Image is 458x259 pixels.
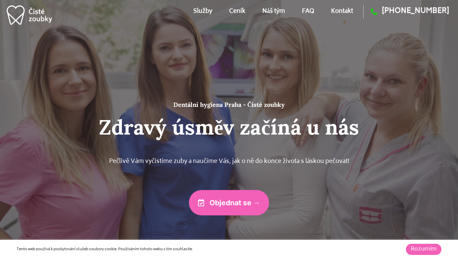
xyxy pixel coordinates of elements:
[377,5,449,18] span: [PHONE_NUMBER]
[364,5,449,18] a: [PHONE_NUMBER]
[5,1,53,29] img: dentální hygiena v praze
[210,199,260,206] span: Objednat se →
[17,246,314,253] div: Tento web používá k poskytování služeb soubory cookie. Používáním tohoto webu s tím souhlasíte.
[26,115,432,140] h2: Zdravý úsměv začíná u nás
[189,190,269,215] a: Objednat se →
[406,244,441,255] a: Rozumím
[26,157,432,167] p: Pečlivě Vám vyčistíme zuby a naučíme Vás, jak o ně do konce života s láskou pečovat!
[26,101,432,109] h1: Dentální hygiena Praha - Čisté zoubky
